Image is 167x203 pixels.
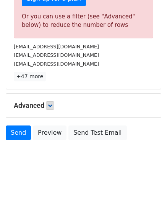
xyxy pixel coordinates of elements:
small: [EMAIL_ADDRESS][DOMAIN_NAME] [14,44,99,50]
small: [EMAIL_ADDRESS][DOMAIN_NAME] [14,52,99,58]
a: +47 more [14,72,46,81]
div: Or you can use a filter (see "Advanced" below) to reduce the number of rows [22,12,145,30]
iframe: Chat Widget [129,166,167,203]
a: Send Test Email [68,125,126,140]
h5: Advanced [14,101,153,110]
a: Preview [33,125,66,140]
small: [EMAIL_ADDRESS][DOMAIN_NAME] [14,61,99,67]
a: Send [6,125,31,140]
